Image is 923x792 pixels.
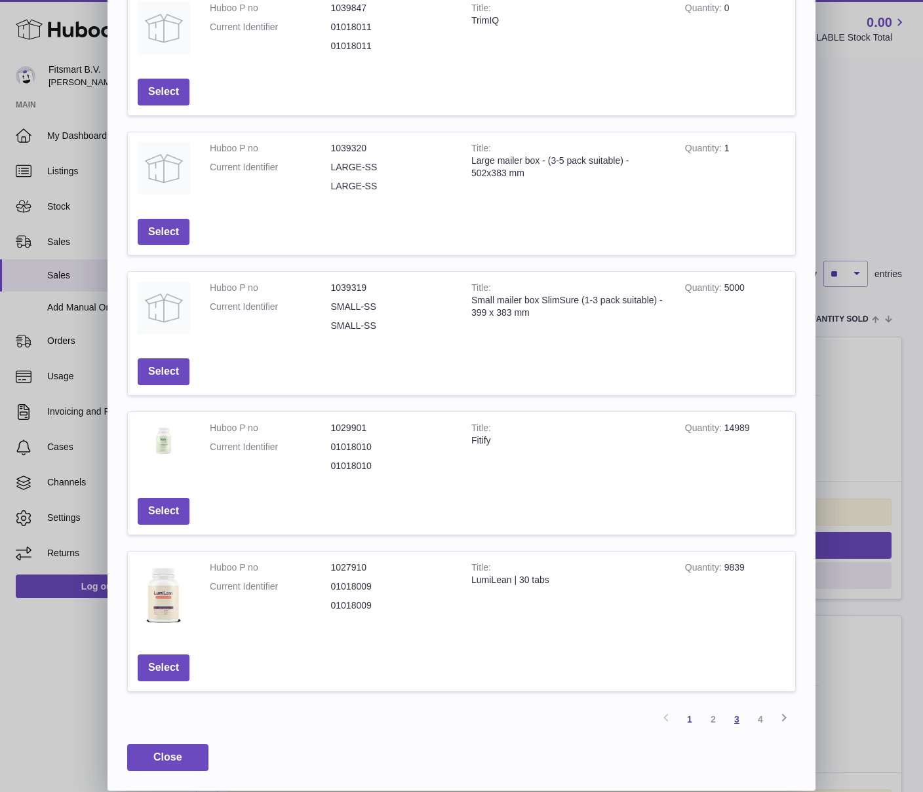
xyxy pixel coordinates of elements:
dt: Current Identifier [210,21,331,33]
button: Select [138,219,189,246]
dt: Huboo P no [210,561,331,574]
strong: Quantity [685,282,724,296]
td: 9839 [675,552,795,645]
dd: 01018009 [331,580,452,593]
div: LumiLean | 30 tabs [471,574,665,586]
td: 14989 [675,412,795,489]
dt: Huboo P no [210,422,331,434]
a: 4 [749,707,772,731]
dd: SMALL-SS [331,301,452,313]
button: Select [138,498,189,525]
img: Fitify [138,422,190,459]
dd: SMALL-SS [331,320,452,332]
button: Select [138,654,189,681]
a: 3 [725,707,749,731]
dt: Current Identifier [210,161,331,174]
dt: Current Identifier [210,301,331,313]
strong: Title [471,282,491,296]
dd: LARGE-SS [331,161,452,174]
div: Small mailer box SlimSure (1-3 pack suitable) - 399 x 383 mm [471,294,665,319]
button: Select [138,358,189,385]
td: 5000 [675,272,795,349]
button: Close [127,744,208,771]
strong: Quantity [685,3,724,16]
strong: Quantity [685,143,724,157]
dd: 01018009 [331,599,452,612]
dd: 1039319 [331,282,452,294]
dd: 1039320 [331,142,452,155]
div: Fitify [471,434,665,447]
div: Large mailer box - (3-5 pack suitable) - 502x383 mm [471,155,665,179]
dt: Huboo P no [210,282,331,294]
dd: 1027910 [331,561,452,574]
dd: 1029901 [331,422,452,434]
strong: Title [471,3,491,16]
span: Close [153,751,182,763]
strong: Quantity [685,423,724,436]
button: Select [138,79,189,105]
dd: 01018010 [331,460,452,472]
td: 1 [675,132,795,209]
img: TrimIQ [138,2,190,54]
dt: Current Identifier [210,441,331,453]
dt: Huboo P no [210,2,331,14]
dd: LARGE-SS [331,180,452,193]
a: 2 [701,707,725,731]
img: LumiLean | 30 tabs [138,561,190,632]
dd: 01018011 [331,40,452,52]
a: 1 [678,707,701,731]
dd: 01018010 [331,441,452,453]
strong: Title [471,562,491,576]
strong: Title [471,143,491,157]
img: Large mailer box - (3-5 pack suitable) - 502x383 mm [138,142,190,195]
dd: 1039847 [331,2,452,14]
strong: Title [471,423,491,436]
img: Small mailer box SlimSure (1-3 pack suitable) - 399 x 383 mm [138,282,190,334]
div: TrimIQ [471,14,665,27]
dd: 01018011 [331,21,452,33]
dt: Current Identifier [210,580,331,593]
dt: Huboo P no [210,142,331,155]
strong: Quantity [685,562,724,576]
